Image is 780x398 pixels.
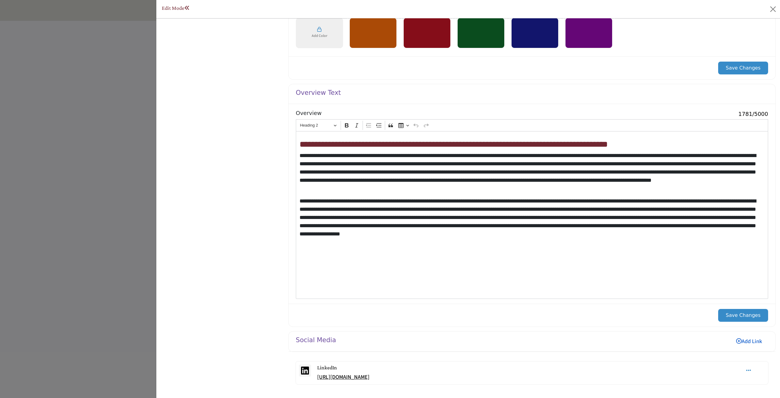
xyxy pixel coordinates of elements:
[718,309,768,322] button: Save Changes
[296,109,322,117] label: Overview
[162,5,190,11] h1: Edit Mode
[300,366,310,375] img: LinkedIn
[296,131,768,299] div: Editor editing area: main
[317,373,370,381] a: [URL][DOMAIN_NAME]
[768,4,778,14] button: Close
[317,364,737,371] h5: LinkedIn
[312,33,327,39] span: Add Color
[297,121,339,130] button: Heading
[752,111,768,117] span: /5000
[296,89,341,97] h4: Overview Text
[738,111,752,117] span: 1781
[743,364,752,377] button: Select Dropdown Options
[718,62,768,74] button: Save Changes
[730,335,768,348] a: Add Link
[296,18,343,48] a: Add Color
[296,336,336,344] h4: Social Media
[300,122,331,129] span: Heading 2
[296,119,768,131] div: Editor toolbar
